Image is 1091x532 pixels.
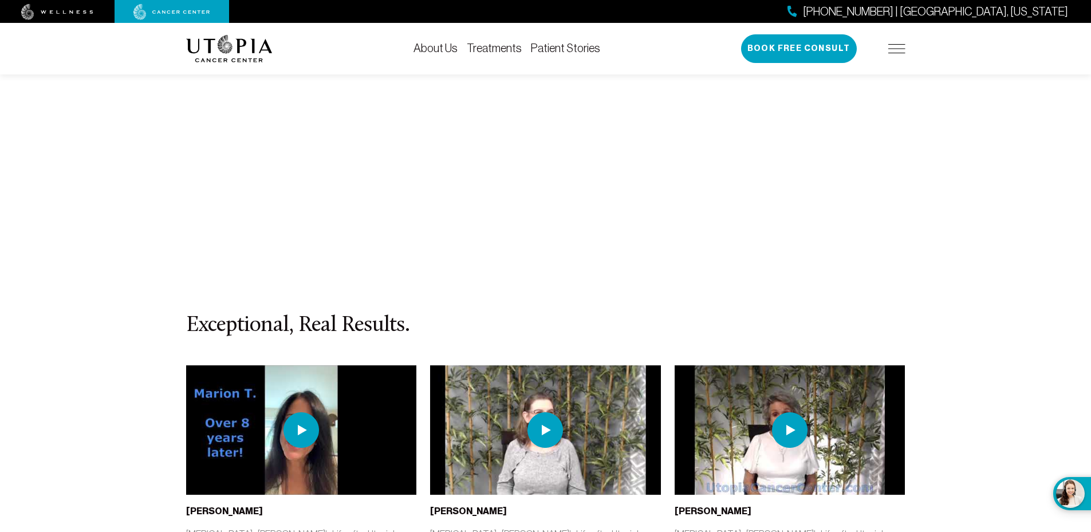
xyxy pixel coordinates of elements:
[803,3,1068,20] span: [PHONE_NUMBER] | [GEOGRAPHIC_DATA], [US_STATE]
[283,412,319,448] img: play icon
[413,42,458,54] a: About Us
[787,3,1068,20] a: [PHONE_NUMBER] | [GEOGRAPHIC_DATA], [US_STATE]
[741,34,857,63] button: Book Free Consult
[430,506,507,517] b: [PERSON_NAME]
[772,412,808,448] img: play icon
[133,4,210,20] img: cancer center
[675,365,905,495] img: thumbnail
[21,4,93,20] img: wellness
[531,42,600,54] a: Patient Stories
[527,412,563,448] img: play icon
[186,506,263,517] b: [PERSON_NAME]
[888,44,905,53] img: icon-hamburger
[186,35,273,62] img: logo
[186,365,417,495] img: thumbnail
[186,314,905,338] h3: Exceptional, Real Results.
[467,42,522,54] a: Treatments
[675,506,751,517] b: [PERSON_NAME]
[430,365,661,495] img: thumbnail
